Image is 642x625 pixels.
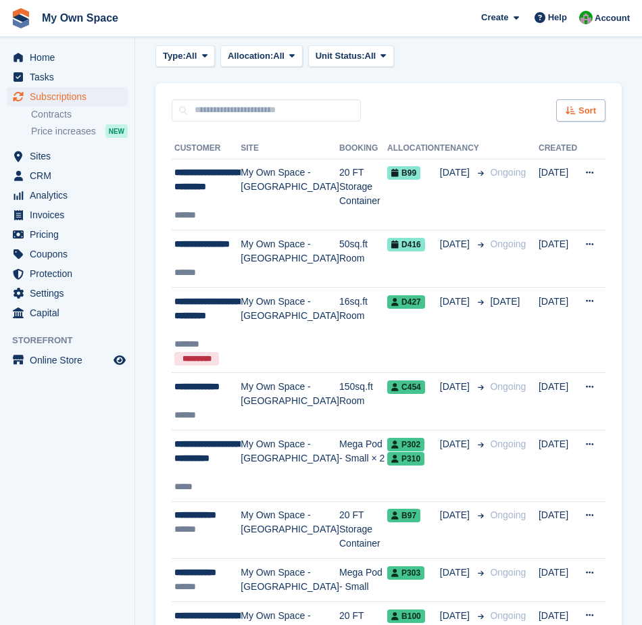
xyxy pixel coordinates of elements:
[7,186,128,205] a: menu
[539,138,577,159] th: Created
[7,245,128,264] a: menu
[539,373,577,430] td: [DATE]
[30,245,111,264] span: Coupons
[30,303,111,322] span: Capital
[7,225,128,244] a: menu
[7,284,128,303] a: menu
[316,49,365,63] span: Unit Status:
[241,138,339,159] th: Site
[387,452,424,466] span: P310
[387,566,424,580] span: P303
[490,567,526,578] span: Ongoing
[548,11,567,24] span: Help
[241,230,339,288] td: My Own Space - [GEOGRAPHIC_DATA]
[31,108,128,121] a: Contracts
[440,295,472,309] span: [DATE]
[228,49,273,63] span: Allocation:
[490,610,526,621] span: Ongoing
[7,147,128,166] a: menu
[30,68,111,86] span: Tasks
[220,45,303,68] button: Allocation: All
[7,303,128,322] a: menu
[172,138,241,159] th: Customer
[339,159,387,230] td: 20 FT Storage Container
[539,159,577,230] td: [DATE]
[387,138,440,159] th: Allocation
[440,237,472,251] span: [DATE]
[490,381,526,392] span: Ongoing
[30,147,111,166] span: Sites
[7,166,128,185] a: menu
[30,87,111,106] span: Subscriptions
[155,45,215,68] button: Type: All
[7,205,128,224] a: menu
[273,49,285,63] span: All
[36,7,124,29] a: My Own Space
[440,508,472,522] span: [DATE]
[30,186,111,205] span: Analytics
[579,11,593,24] img: Paula Harris
[539,230,577,288] td: [DATE]
[339,501,387,559] td: 20 FT Storage Container
[481,11,508,24] span: Create
[490,239,526,249] span: Ongoing
[7,68,128,86] a: menu
[12,334,134,347] span: Storefront
[308,45,394,68] button: Unit Status: All
[339,287,387,373] td: 16sq.ft Room
[387,438,424,451] span: P302
[387,238,425,251] span: D416
[339,559,387,602] td: Mega Pod - Small
[539,501,577,559] td: [DATE]
[112,352,128,368] a: Preview store
[387,295,425,309] span: D427
[339,138,387,159] th: Booking
[440,566,472,580] span: [DATE]
[365,49,376,63] span: All
[387,380,425,394] span: C454
[578,104,596,118] span: Sort
[30,166,111,185] span: CRM
[490,439,526,449] span: Ongoing
[163,49,186,63] span: Type:
[30,225,111,244] span: Pricing
[387,609,425,623] span: B100
[11,8,31,28] img: stora-icon-8386f47178a22dfd0bd8f6a31ec36ba5ce8667c1dd55bd0f319d3a0aa187defe.svg
[440,437,472,451] span: [DATE]
[7,48,128,67] a: menu
[30,284,111,303] span: Settings
[241,159,339,230] td: My Own Space - [GEOGRAPHIC_DATA]
[7,87,128,106] a: menu
[30,48,111,67] span: Home
[241,373,339,430] td: My Own Space - [GEOGRAPHIC_DATA]
[31,124,128,139] a: Price increases NEW
[595,11,630,25] span: Account
[490,167,526,178] span: Ongoing
[241,559,339,602] td: My Own Space - [GEOGRAPHIC_DATA]
[387,509,420,522] span: B97
[440,380,472,394] span: [DATE]
[31,125,96,138] span: Price increases
[241,287,339,373] td: My Own Space - [GEOGRAPHIC_DATA]
[539,287,577,373] td: [DATE]
[339,373,387,430] td: 150sq.ft Room
[490,296,520,307] span: [DATE]
[186,49,197,63] span: All
[440,609,472,623] span: [DATE]
[440,138,485,159] th: Tenancy
[30,205,111,224] span: Invoices
[339,430,387,502] td: Mega Pod - Small × 2
[339,230,387,288] td: 50sq.ft Room
[30,351,111,370] span: Online Store
[7,264,128,283] a: menu
[241,501,339,559] td: My Own Space - [GEOGRAPHIC_DATA]
[387,166,420,180] span: B99
[539,430,577,502] td: [DATE]
[7,351,128,370] a: menu
[440,166,472,180] span: [DATE]
[539,559,577,602] td: [DATE]
[30,264,111,283] span: Protection
[105,124,128,138] div: NEW
[490,509,526,520] span: Ongoing
[241,430,339,502] td: My Own Space - [GEOGRAPHIC_DATA]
